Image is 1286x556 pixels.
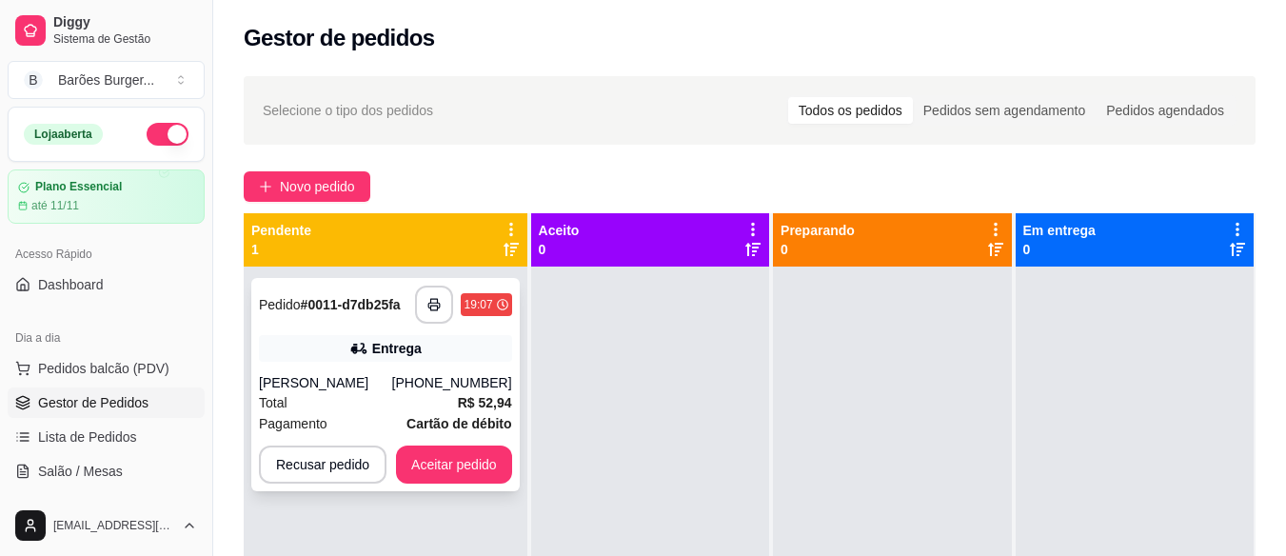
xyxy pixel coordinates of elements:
[8,387,205,418] a: Gestor de Pedidos
[53,518,174,533] span: [EMAIL_ADDRESS][DOMAIN_NAME]
[263,100,433,121] span: Selecione o tipo dos pedidos
[8,8,205,53] a: DiggySistema de Gestão
[539,221,580,240] p: Aceito
[372,339,422,358] div: Entrega
[259,297,301,312] span: Pedido
[53,14,197,31] span: Diggy
[280,176,355,197] span: Novo pedido
[406,416,511,431] strong: Cartão de débito
[259,180,272,193] span: plus
[539,240,580,259] p: 0
[251,240,311,259] p: 1
[8,490,205,521] a: Diggy Botnovo
[1023,240,1096,259] p: 0
[251,221,311,240] p: Pendente
[31,198,79,213] article: até 11/11
[301,297,401,312] strong: # 0011-d7db25fa
[58,70,154,89] div: Barões Burger ...
[1023,221,1096,240] p: Em entrega
[8,239,205,269] div: Acesso Rápido
[38,462,123,481] span: Salão / Mesas
[396,446,512,484] button: Aceitar pedido
[244,171,370,202] button: Novo pedido
[465,297,493,312] div: 19:07
[8,353,205,384] button: Pedidos balcão (PDV)
[259,446,386,484] button: Recusar pedido
[24,70,43,89] span: B
[8,323,205,353] div: Dia a dia
[259,373,392,392] div: [PERSON_NAME]
[458,395,512,410] strong: R$ 52,94
[8,503,205,548] button: [EMAIL_ADDRESS][DOMAIN_NAME]
[8,61,205,99] button: Select a team
[913,97,1096,124] div: Pedidos sem agendamento
[38,275,104,294] span: Dashboard
[781,240,855,259] p: 0
[8,456,205,486] a: Salão / Mesas
[1096,97,1235,124] div: Pedidos agendados
[781,221,855,240] p: Preparando
[244,23,435,53] h2: Gestor de pedidos
[392,373,512,392] div: [PHONE_NUMBER]
[8,269,205,300] a: Dashboard
[24,124,103,145] div: Loja aberta
[35,180,122,194] article: Plano Essencial
[38,427,137,447] span: Lista de Pedidos
[8,422,205,452] a: Lista de Pedidos
[38,359,169,378] span: Pedidos balcão (PDV)
[53,31,197,47] span: Sistema de Gestão
[8,169,205,224] a: Plano Essencialaté 11/11
[788,97,913,124] div: Todos os pedidos
[259,413,327,434] span: Pagamento
[259,392,287,413] span: Total
[38,393,148,412] span: Gestor de Pedidos
[147,123,188,146] button: Alterar Status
